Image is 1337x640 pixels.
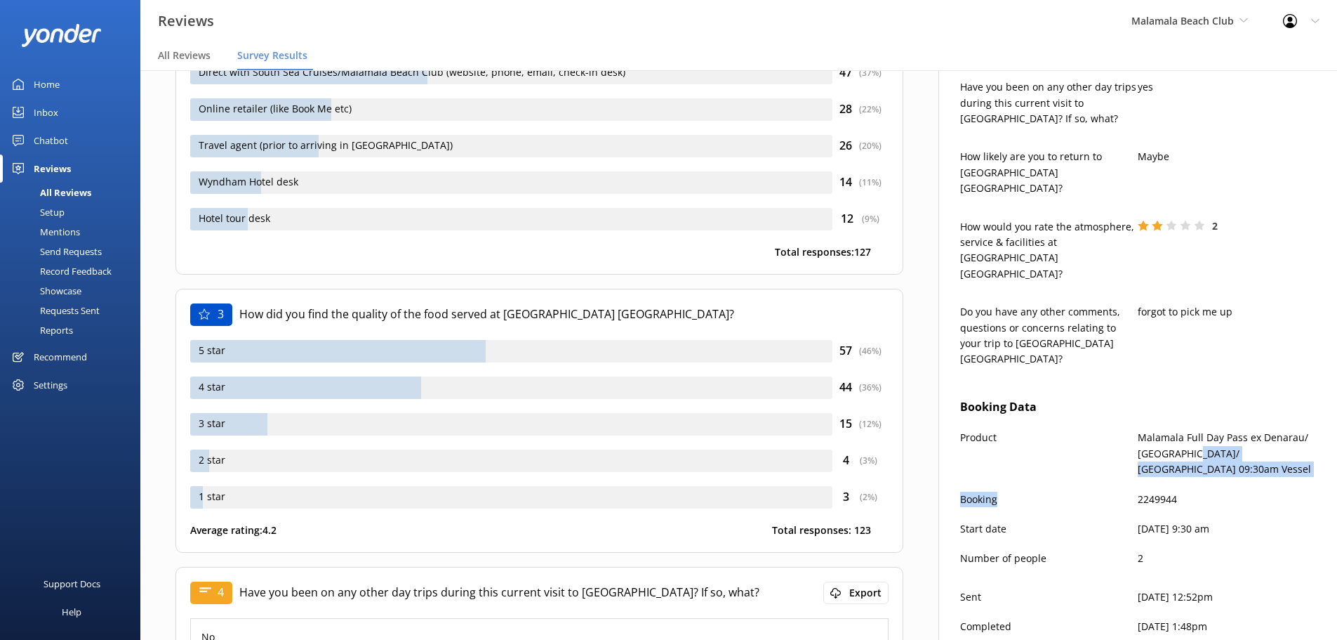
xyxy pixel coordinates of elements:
p: [DATE] 9:30 am [1138,521,1316,537]
div: Direct with South Sea Cruises/Malamala Beach Club (website, phone, email, check-in desk) [190,62,832,84]
a: All Reviews [8,183,140,202]
span: 2 [1212,219,1218,233]
p: How would you rate the atmosphere, service & facilities at [GEOGRAPHIC_DATA] [GEOGRAPHIC_DATA]? [960,219,1138,282]
div: ( 11 %) [859,176,882,189]
span: Malamala Beach Club [1131,14,1234,27]
p: Malamala Full Day Pass ex Denarau/ [GEOGRAPHIC_DATA]/ [GEOGRAPHIC_DATA] 09:30am Vessel [1138,430,1316,477]
div: 14 [832,174,889,192]
div: Record Feedback [8,261,112,281]
div: 44 [832,379,889,397]
h3: Reviews [158,10,214,32]
p: Have you been on any other day trips during this current visit to [GEOGRAPHIC_DATA]? If so, what? [960,79,1138,126]
div: Reviews [34,155,71,183]
div: 1 star [190,486,832,509]
div: Support Docs [44,570,100,598]
div: ( 12 %) [859,417,882,431]
a: Export [849,585,882,601]
p: Do you have any other comments, questions or concerns relating to your trip to [GEOGRAPHIC_DATA] ... [960,304,1138,367]
div: ( 46 %) [859,344,882,358]
div: 15 [832,415,889,433]
p: Average rating: 4.2 [190,523,277,538]
div: ( 20 %) [859,139,882,152]
a: Mentions [8,222,140,242]
div: Settings [34,371,67,399]
div: Help [62,598,81,626]
a: Reports [8,320,140,340]
p: Completed [960,619,1138,634]
div: 12 [832,210,889,228]
span: All Reviews [158,48,211,63]
p: How did you find the quality of the food served at [GEOGRAPHIC_DATA] [GEOGRAPHIC_DATA]? [239,306,889,324]
div: Inbox [34,98,58,126]
a: Requests Sent [8,301,140,320]
div: ( 36 %) [859,381,882,394]
p: How likely are you to return to [GEOGRAPHIC_DATA] [GEOGRAPHIC_DATA]? [960,149,1138,196]
p: yes [1138,79,1316,95]
div: 3 star [190,413,832,436]
p: 2249944 [1138,492,1316,507]
a: Setup [8,202,140,222]
div: Online retailer (like Book Me etc) [190,98,832,121]
p: Booking [960,492,1138,507]
div: 5 star [190,340,832,363]
div: Recommend [34,343,87,371]
div: Setup [8,202,65,222]
div: Wyndham Hotel desk [190,171,832,194]
div: ( 3 %) [860,454,877,467]
div: Chatbot [34,126,68,155]
div: Hotel tour desk [190,208,832,230]
div: 28 [832,100,889,119]
a: Record Feedback [8,261,140,281]
p: Maybe [1138,149,1316,164]
p: forgot to pick me up [1138,304,1316,320]
p: Product [960,430,1138,477]
div: Reports [8,320,73,340]
p: Have you been on any other day trips during this current visit to [GEOGRAPHIC_DATA]? If so, what? [239,584,823,602]
p: Total responses: 127 [775,244,871,260]
div: 57 [832,342,889,360]
div: ( 22 %) [859,103,882,116]
p: Sent [960,589,1138,605]
p: Start date [960,521,1138,537]
p: Total responses: 123 [772,523,871,538]
div: 47 [832,64,889,82]
div: 4 [832,452,889,470]
a: Showcase [8,281,140,301]
div: Travel agent (prior to arriving in [GEOGRAPHIC_DATA]) [190,135,832,157]
div: 26 [832,137,889,155]
div: 2 star [190,450,832,472]
p: Number of people [960,551,1138,566]
div: ( 37 %) [859,66,882,79]
div: Mentions [8,222,80,242]
div: All Reviews [8,183,91,202]
p: [DATE] 1:48pm [1138,619,1316,634]
div: ( 2 %) [860,490,877,504]
a: Send Requests [8,242,140,261]
div: 3 [832,488,889,507]
div: Showcase [8,281,81,301]
div: 3 [190,303,232,326]
div: ( 9 %) [862,212,879,226]
div: Home [34,70,60,98]
div: 4 star [190,377,832,399]
img: yonder-white-logo.png [21,24,102,47]
p: 2 [1138,551,1316,566]
div: 4 [190,582,232,604]
h4: Booking Data [960,398,1316,417]
span: Survey Results [237,48,307,63]
div: Send Requests [8,242,102,261]
div: Requests Sent [8,301,100,320]
p: [DATE] 12:52pm [1138,589,1316,605]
